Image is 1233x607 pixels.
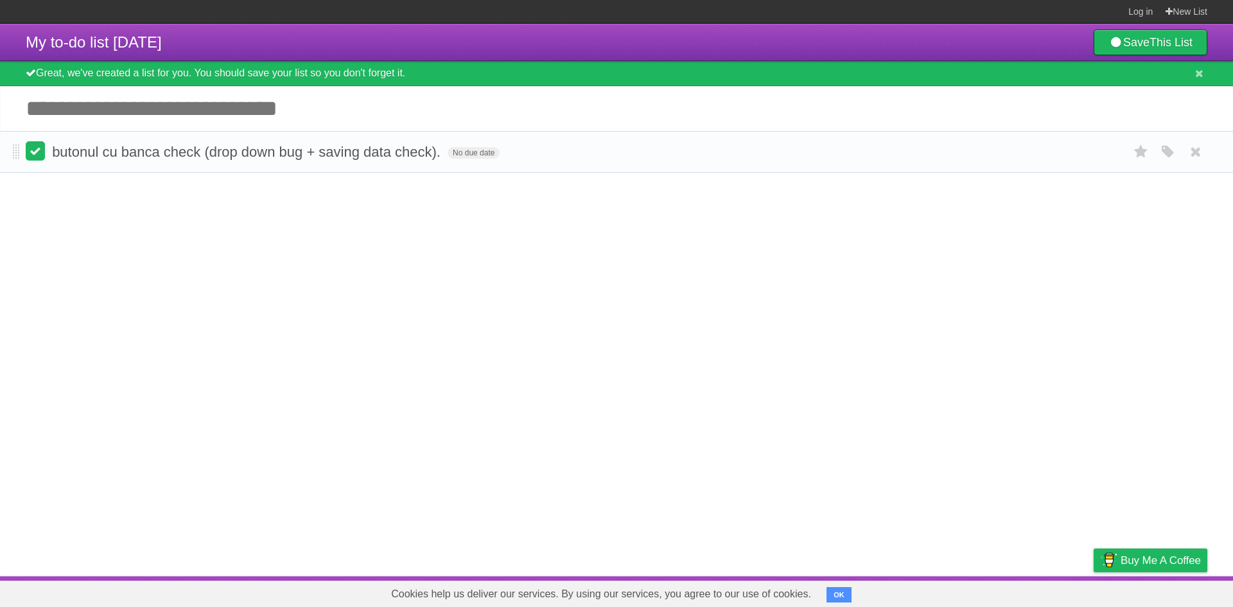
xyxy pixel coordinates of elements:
[826,587,852,603] button: OK
[378,581,824,607] span: Cookies help us deliver our services. By using our services, you agree to our use of cookies.
[1121,549,1201,572] span: Buy me a coffee
[1094,549,1207,572] a: Buy me a coffee
[1150,36,1193,49] b: This List
[52,144,444,160] span: butonul cu banca check (drop down bug + saving data check).
[1100,549,1117,571] img: Buy me a coffee
[965,579,1017,604] a: Developers
[1129,141,1153,163] label: Star task
[26,33,162,51] span: My to-do list [DATE]
[1033,579,1062,604] a: Terms
[1126,579,1207,604] a: Suggest a feature
[26,141,45,161] label: Done
[923,579,950,604] a: About
[1094,30,1207,55] a: SaveThis List
[1077,579,1110,604] a: Privacy
[448,147,500,159] span: No due date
